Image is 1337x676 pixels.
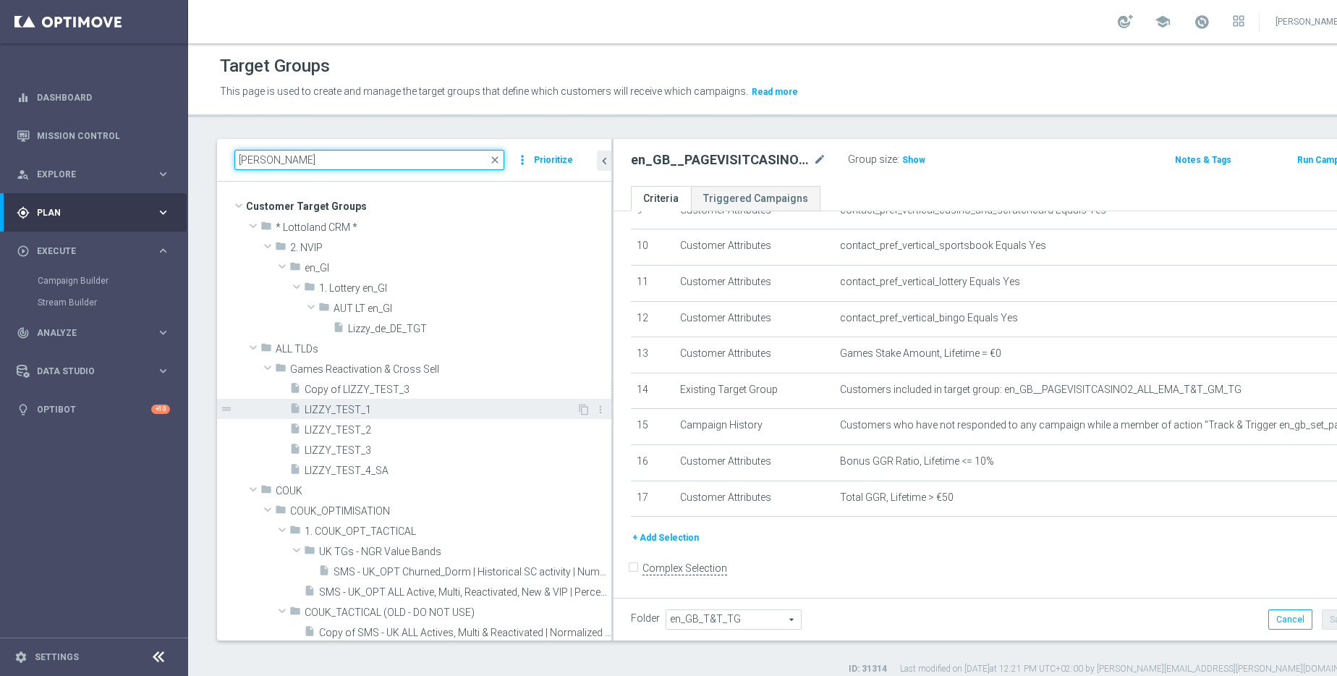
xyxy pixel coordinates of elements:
[334,566,611,578] span: SMS - UK_OPT Churned_Dorm | Historical SC activity | Number of Deposits in lifetime &gt;=2 | Life...
[305,424,611,436] span: LIZZY_TEST_2
[156,364,170,378] i: keyboard_arrow_right
[631,373,674,409] td: 14
[17,390,170,428] div: Optibot
[840,384,1241,396] span: Customers included in target group: en_GB__PAGEVISITCASINO2_ALL_EMA_T&T_GM_TG
[14,651,27,664] i: settings
[595,404,606,415] i: more_vert
[38,275,150,287] a: Campaign Builder
[17,117,170,155] div: Mission Control
[16,92,171,103] button: equalizer Dashboard
[17,245,156,258] div: Execute
[37,367,156,376] span: Data Studio
[17,206,30,219] i: gps_fixed
[37,247,156,255] span: Execute
[17,365,156,378] div: Data Studio
[333,321,344,338] i: insert_drive_file
[848,153,897,166] label: Group size
[631,337,674,373] td: 13
[840,455,994,468] span: Bonus GGR Ratio, Lifetime <= 10%
[37,78,170,117] a: Dashboard
[674,337,834,373] td: Customer Attributes
[674,409,834,445] td: Campaign History
[631,612,660,625] label: Folder
[289,402,301,419] i: insert_drive_file
[305,404,577,416] span: LIZZY_TEST_1
[642,562,727,575] label: Complex Selection
[17,91,30,104] i: equalizer
[840,491,954,504] span: Total GGR, Lifetime > €50
[532,151,575,170] button: Prioritize
[156,167,170,181] i: keyboard_arrow_right
[489,154,501,166] span: close
[750,84,799,100] button: Read more
[319,586,611,599] span: SMS - UK_OPT ALL Active, Multi, Reactivated, New &amp; VIP | Percent of Normalized Stake Games, L...
[289,423,301,439] i: insert_drive_file
[17,326,156,339] div: Analyze
[674,481,834,517] td: Customer Attributes
[305,465,611,477] span: LIZZY_TEST_4_SA
[631,229,674,266] td: 10
[1173,152,1233,168] button: Notes & Tags
[156,206,170,219] i: keyboard_arrow_right
[35,653,79,662] a: Settings
[1155,14,1171,30] span: school
[37,117,170,155] a: Mission Control
[16,366,171,377] button: Data Studio keyboard_arrow_right
[319,627,611,639] span: Copy of SMS - UK ALL Actives, Multi &amp; Reactivated | Normalized Lotto stake amount last month ...
[631,151,810,169] h2: en_GB__PAGEVISITCASINO2_ALL_EMA_T&T_GM_TG_RETARGETING
[276,343,611,355] span: ALL TLDs
[840,240,1046,252] span: contact_pref_vertical_sportsbook Equals Yes
[305,607,611,619] span: COUK_TACTICAL (OLD - DO NOT USE)
[156,244,170,258] i: keyboard_arrow_right
[37,390,151,428] a: Optibot
[840,347,1001,360] span: Games Stake Amount, Lifetime = €0
[304,544,315,561] i: folder
[17,168,30,181] i: person_search
[220,56,330,77] h1: Target Groups
[17,206,156,219] div: Plan
[631,444,674,481] td: 16
[631,530,700,546] button: + Add Selection
[849,663,887,675] label: ID: 31314
[17,168,156,181] div: Explore
[275,362,286,379] i: folder
[16,404,171,415] button: lightbulb Optibot +10
[515,150,530,170] i: more_vert
[290,505,611,517] span: COUK_OPTIMISATION
[289,605,301,622] i: folder
[305,384,611,396] span: Copy of LIZZY_TEST_3
[16,130,171,142] button: Mission Control
[813,151,826,169] i: mode_edit
[38,270,187,292] div: Campaign Builder
[16,169,171,180] button: person_search Explore keyboard_arrow_right
[276,221,611,234] span: * Lottoland CRM *
[290,242,611,254] span: 2. NVIP
[318,301,330,318] i: folder
[631,193,674,229] td: 9
[578,404,590,415] i: Duplicate Target group
[631,301,674,337] td: 12
[840,276,1020,288] span: contact_pref_vertical_lottery Equals Yes
[289,524,301,541] i: folder
[151,405,170,414] div: +10
[319,546,611,558] span: UK TGs - NGR Value Bands
[16,207,171,219] button: gps_fixed Plan keyboard_arrow_right
[16,245,171,257] button: play_circle_outline Execute keyboard_arrow_right
[276,485,611,497] span: COUK
[597,151,611,171] button: chevron_left
[674,193,834,229] td: Customer Attributes
[674,229,834,266] td: Customer Attributes
[37,329,156,337] span: Analyze
[38,297,150,308] a: Stream Builder
[319,282,611,295] span: 1. Lottery en_GI
[902,155,925,165] span: Show
[260,483,272,500] i: folder
[674,265,834,301] td: Customer Attributes
[897,153,899,166] label: :
[37,208,156,217] span: Plan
